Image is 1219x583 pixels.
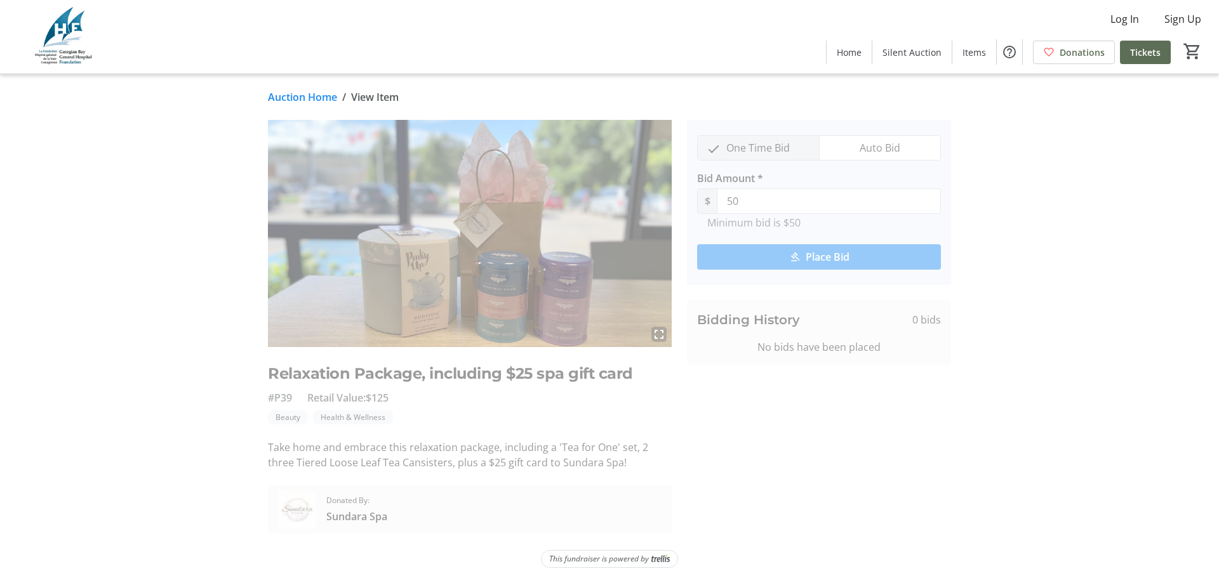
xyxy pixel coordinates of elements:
[1154,9,1211,29] button: Sign Up
[651,327,667,342] mat-icon: fullscreen
[307,390,389,405] span: Retail Value: $125
[1120,41,1171,64] a: Tickets
[1033,41,1115,64] a: Donations
[549,553,649,565] span: This fundraiser is powered by
[997,39,1022,65] button: Help
[912,312,941,327] span: 0 bids
[268,440,672,470] div: Take home and embrace this relaxation package, including a 'Tea for One' set, 2 three Tiered Loos...
[351,89,399,105] span: View Item
[707,216,801,229] tr-hint: Minimum bid is $50
[313,410,393,424] tr-label-badge: Health & Wellness
[1100,9,1149,29] button: Log In
[837,46,862,59] span: Home
[1060,46,1105,59] span: Donations
[268,89,337,105] a: Auction Home
[8,5,121,69] img: Georgian Bay General Hospital Foundation's Logo
[697,339,941,355] div: No bids have been placed
[1110,11,1139,27] span: Log In
[326,509,387,524] span: Sundara Spa
[827,41,872,64] a: Home
[1164,11,1201,27] span: Sign Up
[852,136,908,160] span: Auto Bid
[268,120,672,347] img: Image
[268,362,672,385] h2: Relaxation Package, including $25 spa gift card
[342,89,346,105] span: /
[963,46,986,59] span: Items
[697,188,717,214] span: $
[952,41,996,64] a: Items
[719,136,797,160] span: One Time Bid
[697,244,941,270] button: Place Bid
[1130,46,1161,59] span: Tickets
[278,490,316,528] img: Sundara Spa
[326,495,387,506] span: Donated By:
[806,249,849,265] span: Place Bid
[697,171,763,186] label: Bid Amount *
[1181,40,1204,63] button: Cart
[697,310,800,329] h3: Bidding History
[883,46,942,59] span: Silent Auction
[872,41,952,64] a: Silent Auction
[268,390,292,405] span: #P39
[268,410,308,424] tr-label-badge: Beauty
[651,554,670,563] img: Trellis Logo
